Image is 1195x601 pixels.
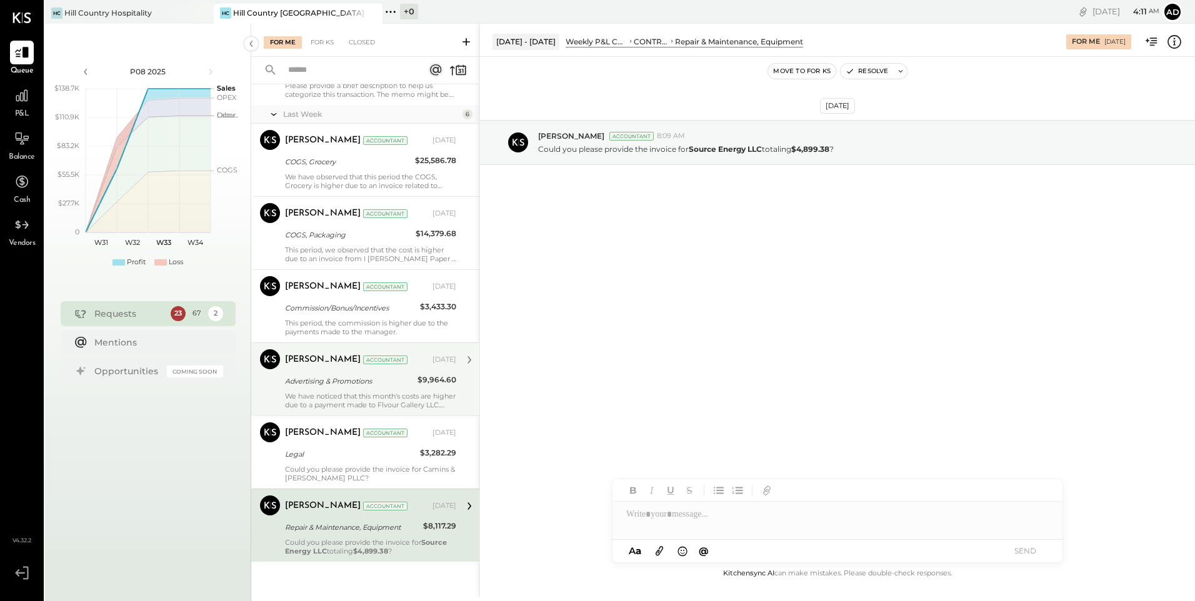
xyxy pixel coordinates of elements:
[285,172,456,190] div: We have observed that this period the COGS, Grocery is higher due to an invoice related to [PERSO...
[729,482,746,499] button: Ordered List
[187,238,203,247] text: W34
[636,545,641,557] span: a
[264,36,302,49] div: For Me
[1162,2,1182,22] button: Ad
[634,36,669,47] div: CONTROLLABLE EXPENSES
[57,141,79,150] text: $83.2K
[416,227,456,240] div: $14,379.68
[1000,542,1050,559] button: SEND
[1,213,43,249] a: Vendors
[1077,5,1089,18] div: copy link
[285,375,414,387] div: Advertising & Promotions
[492,34,559,49] div: [DATE] - [DATE]
[208,306,223,321] div: 2
[285,392,456,409] div: We have noticed that this month's costs are higher due to a payment made to Flvour Gallery LLC. S...
[9,238,36,249] span: Vendors
[462,109,472,119] div: 6
[11,66,34,77] span: Queue
[363,429,407,437] div: Accountant
[363,502,407,510] div: Accountant
[675,36,803,47] div: Repair & Maintenance, Equipment
[820,98,855,114] div: [DATE]
[51,7,62,19] div: HC
[94,365,161,377] div: Opportunities
[1104,37,1126,46] div: [DATE]
[285,538,456,555] div: Could you please provide the invoice for totaling ?
[217,93,237,102] text: OPEX
[127,257,146,267] div: Profit
[1,170,43,206] a: Cash
[657,131,685,141] span: 8:09 AM
[285,521,419,534] div: Repair & Maintenance, Equipment
[285,302,416,314] div: Commission/Bonus/Incentives
[9,152,35,163] span: Balance
[759,482,775,499] button: Add URL
[233,7,364,18] div: Hill Country [GEOGRAPHIC_DATA]
[55,112,79,121] text: $110.9K
[625,482,641,499] button: Bold
[609,132,654,141] div: Accountant
[342,36,381,49] div: Closed
[94,307,164,320] div: Requests
[1,84,43,120] a: P&L
[171,306,186,321] div: 23
[304,36,340,49] div: For KS
[711,482,727,499] button: Unordered List
[156,238,171,247] text: W33
[538,144,834,154] p: Could you please provide the invoice for totaling ?
[1092,6,1159,17] div: [DATE]
[285,134,361,147] div: [PERSON_NAME]
[1,127,43,163] a: Balance
[566,36,627,47] div: Weekly P&L Comparison
[95,66,201,77] div: P08 2025
[15,109,29,120] span: P&L
[125,238,140,247] text: W32
[285,229,412,241] div: COGS, Packaging
[217,166,237,174] text: COGS
[217,84,236,92] text: Sales
[285,354,361,366] div: [PERSON_NAME]
[415,154,456,167] div: $25,586.78
[432,355,456,365] div: [DATE]
[432,136,456,146] div: [DATE]
[695,543,712,559] button: @
[217,111,238,119] text: Occu...
[58,199,79,207] text: $27.7K
[791,144,829,154] strong: $4,899.38
[167,365,223,377] div: Coming Soon
[285,500,361,512] div: [PERSON_NAME]
[285,448,416,460] div: Legal
[285,81,456,99] div: Please provide a brief description to help us categorize this transaction. The memo might be help...
[538,131,604,141] span: [PERSON_NAME]
[285,281,361,293] div: [PERSON_NAME]
[420,447,456,459] div: $3,282.29
[662,482,679,499] button: Underline
[283,109,459,119] div: Last Week
[432,209,456,219] div: [DATE]
[75,227,79,236] text: 0
[285,538,447,555] strong: Source Energy LLC
[423,520,456,532] div: $8,117.29
[768,64,836,79] button: Move to for ks
[1,41,43,77] a: Queue
[94,336,217,349] div: Mentions
[432,282,456,292] div: [DATE]
[285,319,456,336] div: This period, the commission is higher due to the payments made to the manager.
[1072,37,1100,47] div: For Me
[400,4,418,19] div: + 0
[417,374,456,386] div: $9,964.60
[94,238,108,247] text: W31
[841,64,893,79] button: Resolve
[285,156,411,168] div: COGS, Grocery
[363,136,407,145] div: Accountant
[54,84,79,92] text: $138.7K
[699,545,709,557] span: @
[420,300,456,313] div: $3,433.30
[363,282,407,291] div: Accountant
[285,465,456,482] div: Could you please provide the invoice for Camins & [PERSON_NAME] PLLC?
[432,428,456,438] div: [DATE]
[64,7,152,18] div: Hill Country Hospitality
[220,7,231,19] div: HC
[363,209,407,218] div: Accountant
[169,257,183,267] div: Loss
